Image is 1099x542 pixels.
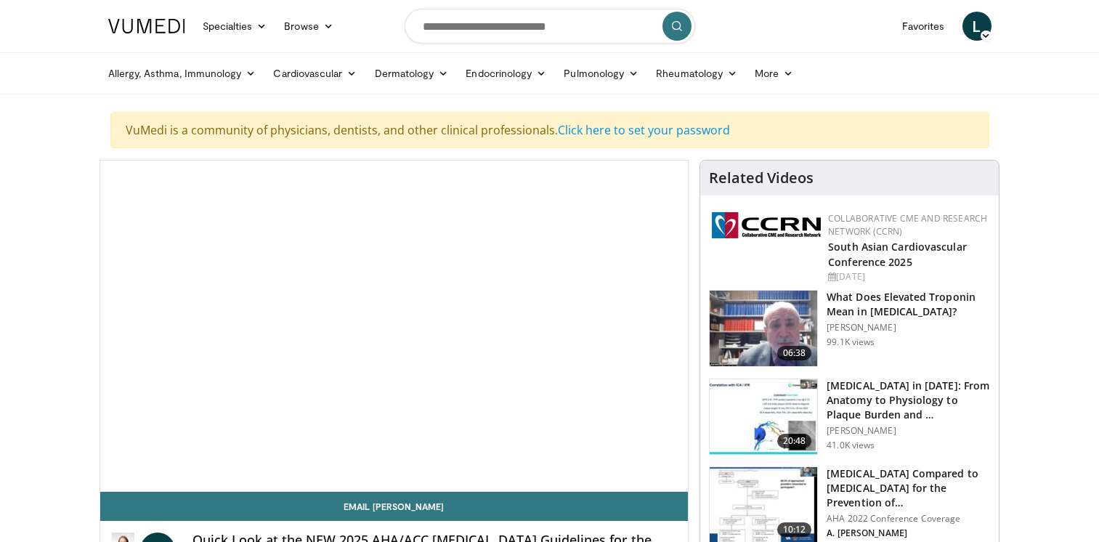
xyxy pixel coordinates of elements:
[709,290,990,367] a: 06:38 What Does Elevated Troponin Mean in [MEDICAL_DATA]? [PERSON_NAME] 99.1K views
[827,513,990,525] p: AHA 2022 Conference Coverage
[777,346,812,360] span: 06:38
[746,59,802,88] a: More
[647,59,746,88] a: Rheumatology
[100,59,265,88] a: Allergy, Asthma, Immunology
[110,112,989,148] div: VuMedi is a community of physicians, dentists, and other clinical professionals.
[558,122,730,138] a: Click here to set your password
[709,379,990,456] a: 20:48 [MEDICAL_DATA] in [DATE]: From Anatomy to Physiology to Plaque Burden and … [PERSON_NAME] 4...
[100,161,689,492] video-js: Video Player
[827,425,990,437] p: [PERSON_NAME]
[827,322,990,333] p: [PERSON_NAME]
[712,212,821,238] img: a04ee3ba-8487-4636-b0fb-5e8d268f3737.png.150x105_q85_autocrop_double_scale_upscale_version-0.2.png
[275,12,342,41] a: Browse
[827,440,875,451] p: 41.0K views
[827,290,990,319] h3: What Does Elevated Troponin Mean in [MEDICAL_DATA]?
[555,59,647,88] a: Pulmonology
[366,59,458,88] a: Dermatology
[100,492,689,521] a: Email [PERSON_NAME]
[827,527,990,539] p: A. [PERSON_NAME]
[108,19,185,33] img: VuMedi Logo
[710,291,817,366] img: 98daf78a-1d22-4ebe-927e-10afe95ffd94.150x105_q85_crop-smart_upscale.jpg
[710,379,817,455] img: 823da73b-7a00-425d-bb7f-45c8b03b10c3.150x105_q85_crop-smart_upscale.jpg
[777,434,812,448] span: 20:48
[893,12,954,41] a: Favorites
[264,59,365,88] a: Cardiovascular
[962,12,991,41] a: L
[827,336,875,348] p: 99.1K views
[709,169,814,187] h4: Related Videos
[828,240,967,269] a: South Asian Cardiovascular Conference 2025
[828,270,987,283] div: [DATE]
[405,9,695,44] input: Search topics, interventions
[457,59,555,88] a: Endocrinology
[828,212,987,238] a: Collaborative CME and Research Network (CCRN)
[194,12,276,41] a: Specialties
[777,522,812,537] span: 10:12
[827,379,990,422] h3: [MEDICAL_DATA] in [DATE]: From Anatomy to Physiology to Plaque Burden and …
[827,466,990,510] h3: [MEDICAL_DATA] Compared to [MEDICAL_DATA] for the Prevention of…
